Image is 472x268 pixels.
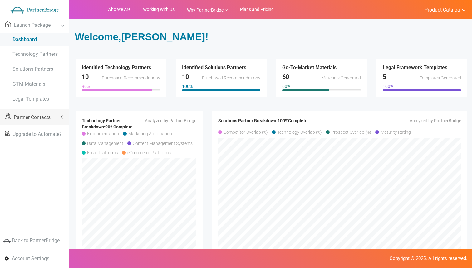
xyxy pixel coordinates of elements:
[383,65,461,70] h5: Legal Framework Templates
[82,118,133,129] b: Technology Partner Breakdown: Complete
[202,76,260,80] span: Purchased Recommendations
[182,84,193,89] span: 100%
[418,5,466,14] a: Product Catalog
[12,131,62,137] span: Upgrade to Automate?
[82,84,90,89] span: 90%
[12,51,58,57] span: Technology Partners
[3,237,11,245] img: greyIcon.png
[12,256,49,261] span: Account Settings
[12,237,60,243] span: Back to PartnerBridge
[12,81,45,87] span: GTM Materials
[272,128,322,135] h5: Technology Overlap (%)
[218,118,307,123] b: Solutions Partner Breakdown: Complete
[322,76,361,80] span: Materials Generated
[282,73,289,80] span: 60
[122,149,171,155] h5: eCommerce Platforms
[82,65,160,70] h5: Identified Technology Partners
[105,124,113,129] span: 90%
[182,65,260,70] h5: Identified Solutions Partners
[326,128,371,135] h5: Prospect Overlap (%)
[344,117,461,124] p: Analyzed by PartnerBridge
[102,76,160,80] span: Purchased Recommendations
[12,66,53,72] span: Solutions Partners
[14,22,51,28] span: Launch Package
[182,73,189,80] span: 10
[82,73,89,80] span: 10
[425,7,460,13] span: Product Catalog
[82,149,118,155] h5: Email Platforms
[383,73,386,80] span: 5
[12,96,49,102] span: Legal Templates
[144,117,196,124] p: Analyzed by PartnerBridge
[75,31,209,42] strong: Welcome, !
[282,84,290,89] span: 60%
[82,140,123,146] h5: Data Management
[383,84,393,89] span: 100%
[14,114,51,120] span: Partner Contacts
[82,130,119,136] h5: Experimentation
[218,128,268,135] h5: Competitor Overlap (%)
[375,128,411,135] h5: Maturity Rating
[123,130,172,136] h5: Marketing Automation
[5,255,467,262] p: Copyright © 2025. All rights reserved.
[420,76,461,80] span: Templates Generated
[127,140,193,146] h5: Content Management Systems
[278,118,288,123] span: 100%
[121,31,205,42] span: [PERSON_NAME]
[282,65,361,70] h5: Go-To-Market Materials
[12,36,37,42] span: Dashboard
